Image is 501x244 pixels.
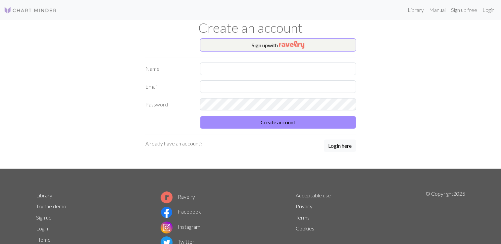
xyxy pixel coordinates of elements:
a: Ravelry [161,193,195,200]
a: Login [480,3,497,17]
a: Cookies [296,225,314,231]
a: Sign up free [448,3,480,17]
a: Privacy [296,203,313,209]
a: Library [405,3,426,17]
p: Already have an account? [145,140,202,147]
button: Login here [324,140,356,152]
a: Acceptable use [296,192,331,198]
a: Try the demo [36,203,66,209]
a: Library [36,192,52,198]
img: Facebook logo [161,206,173,218]
a: Instagram [161,224,200,230]
a: Home [36,236,51,243]
a: Facebook [161,208,201,215]
img: Ravelry [279,41,304,49]
a: Terms [296,214,310,221]
label: Name [141,62,196,75]
img: Logo [4,6,57,14]
a: Login [36,225,48,231]
a: Manual [426,3,448,17]
h1: Create an account [32,20,469,36]
label: Email [141,80,196,93]
img: Ravelry logo [161,191,173,203]
a: Login here [324,140,356,153]
button: Create account [200,116,356,129]
label: Password [141,98,196,111]
button: Sign upwith [200,38,356,52]
a: Sign up [36,214,52,221]
img: Instagram logo [161,222,173,233]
